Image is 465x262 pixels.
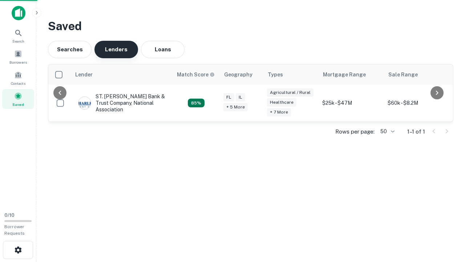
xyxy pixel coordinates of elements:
[48,41,92,58] button: Searches
[2,26,34,45] a: Search
[12,102,24,107] span: Saved
[173,64,220,85] th: Capitalize uses an advanced AI algorithm to match your search with the best lender. The match sco...
[335,127,375,136] p: Rows per page:
[407,127,425,136] p: 1–1 of 1
[2,68,34,88] a: Contacts
[75,70,93,79] div: Lender
[177,71,213,79] h6: Match Score
[9,59,27,65] span: Borrowers
[267,98,296,107] div: Healthcare
[267,88,314,97] div: Agricultural / Rural
[2,47,34,67] a: Borrowers
[141,41,185,58] button: Loans
[377,126,396,137] div: 50
[94,41,138,58] button: Lenders
[4,213,15,218] span: 0 / 10
[267,108,291,116] div: + 7 more
[429,204,465,239] iframe: Chat Widget
[78,93,165,113] div: ST. [PERSON_NAME] Bank & Trust Company, National Association
[71,64,173,85] th: Lender
[268,70,283,79] div: Types
[223,93,234,102] div: FL
[4,224,25,236] span: Borrower Requests
[12,38,24,44] span: Search
[220,64,263,85] th: Geography
[263,64,319,85] th: Types
[188,99,205,107] div: Capitalize uses an advanced AI algorithm to match your search with the best lender. The match sco...
[177,71,215,79] div: Capitalize uses an advanced AI algorithm to match your search with the best lender. The match sco...
[223,103,248,111] div: + 5 more
[323,70,366,79] div: Mortgage Range
[319,85,384,122] td: $25k - $47M
[236,93,245,102] div: IL
[388,70,418,79] div: Sale Range
[48,17,453,35] h3: Saved
[78,97,91,109] img: picture
[384,85,449,122] td: $60k - $8.2M
[12,6,25,20] img: capitalize-icon.png
[224,70,252,79] div: Geography
[11,80,25,86] span: Contacts
[319,64,384,85] th: Mortgage Range
[2,89,34,109] a: Saved
[384,64,449,85] th: Sale Range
